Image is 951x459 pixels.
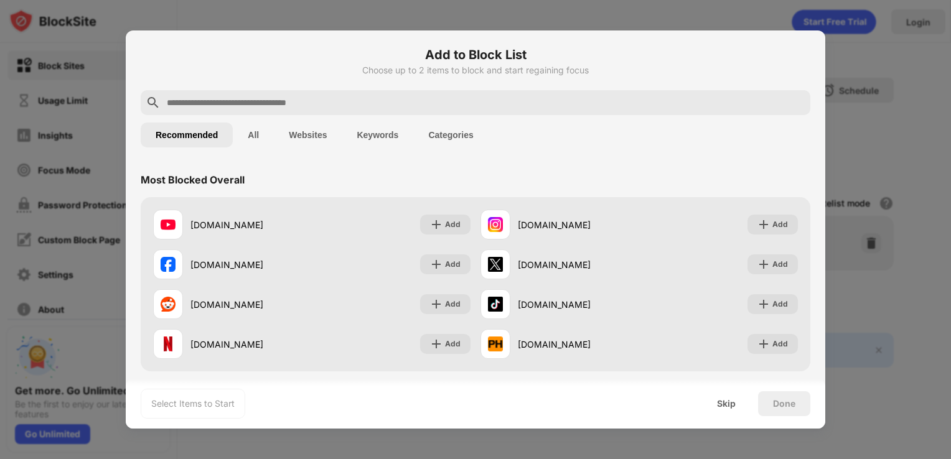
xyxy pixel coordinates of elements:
[488,257,503,272] img: favicons
[274,123,342,147] button: Websites
[151,397,235,410] div: Select Items to Start
[413,123,488,147] button: Categories
[190,258,312,271] div: [DOMAIN_NAME]
[445,218,461,231] div: Add
[488,217,503,232] img: favicons
[161,257,176,272] img: favicons
[518,338,639,351] div: [DOMAIN_NAME]
[445,298,461,310] div: Add
[772,218,788,231] div: Add
[141,174,245,186] div: Most Blocked Overall
[190,298,312,311] div: [DOMAIN_NAME]
[773,399,795,409] div: Done
[161,336,176,351] img: favicons
[161,217,176,232] img: favicons
[488,297,503,312] img: favicons
[445,258,461,271] div: Add
[141,45,810,64] h6: Add to Block List
[695,12,939,157] iframe: Sign in with Google Dialog
[717,399,736,409] div: Skip
[190,338,312,351] div: [DOMAIN_NAME]
[161,297,176,312] img: favicons
[518,258,639,271] div: [DOMAIN_NAME]
[146,95,161,110] img: search.svg
[342,123,413,147] button: Keywords
[772,338,788,350] div: Add
[190,218,312,231] div: [DOMAIN_NAME]
[518,298,639,311] div: [DOMAIN_NAME]
[141,123,233,147] button: Recommended
[233,123,274,147] button: All
[488,336,503,351] img: favicons
[772,258,788,271] div: Add
[772,298,788,310] div: Add
[518,218,639,231] div: [DOMAIN_NAME]
[445,338,461,350] div: Add
[141,65,810,75] div: Choose up to 2 items to block and start regaining focus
